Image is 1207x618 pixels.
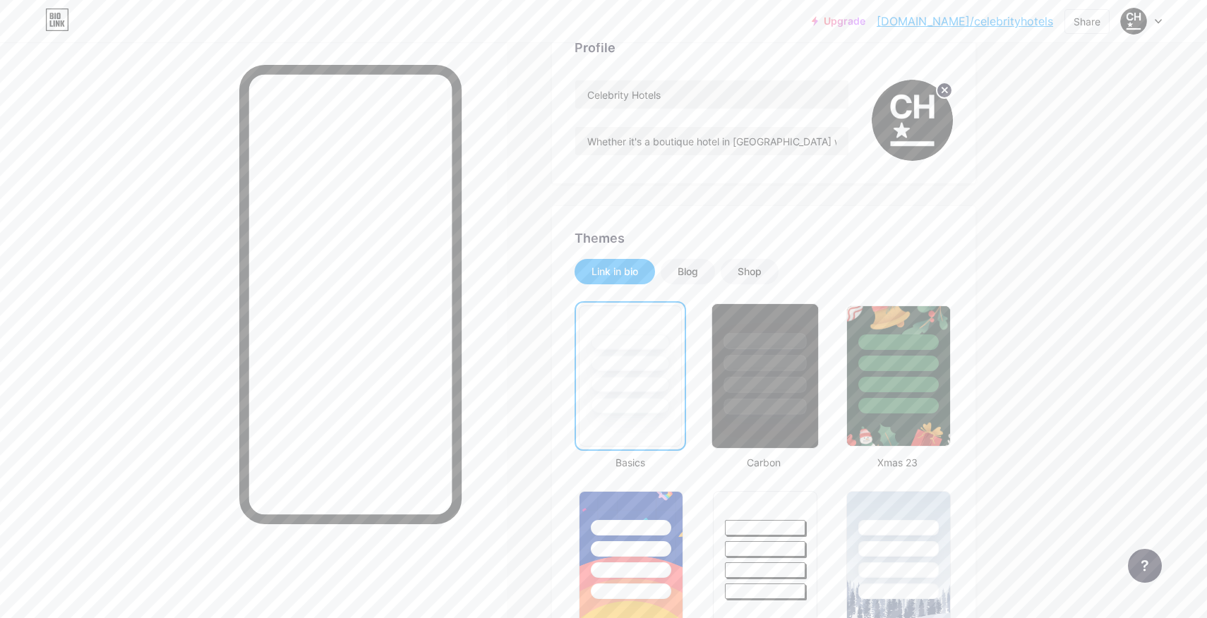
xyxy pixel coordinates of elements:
img: celebrityhotels [1120,8,1147,35]
a: Upgrade [812,16,865,27]
img: celebrityhotels [872,80,953,161]
div: Blog [678,265,698,279]
input: Name [575,80,848,109]
div: Xmas 23 [842,455,953,470]
div: Shop [738,265,762,279]
input: Bio [575,127,848,155]
div: Link in bio [592,265,638,279]
div: Carbon [709,455,819,470]
div: Profile [575,38,953,57]
div: Themes [575,229,953,248]
div: Share [1074,14,1100,29]
div: Basics [575,455,685,470]
a: [DOMAIN_NAME]/celebrityhotels [877,13,1053,30]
